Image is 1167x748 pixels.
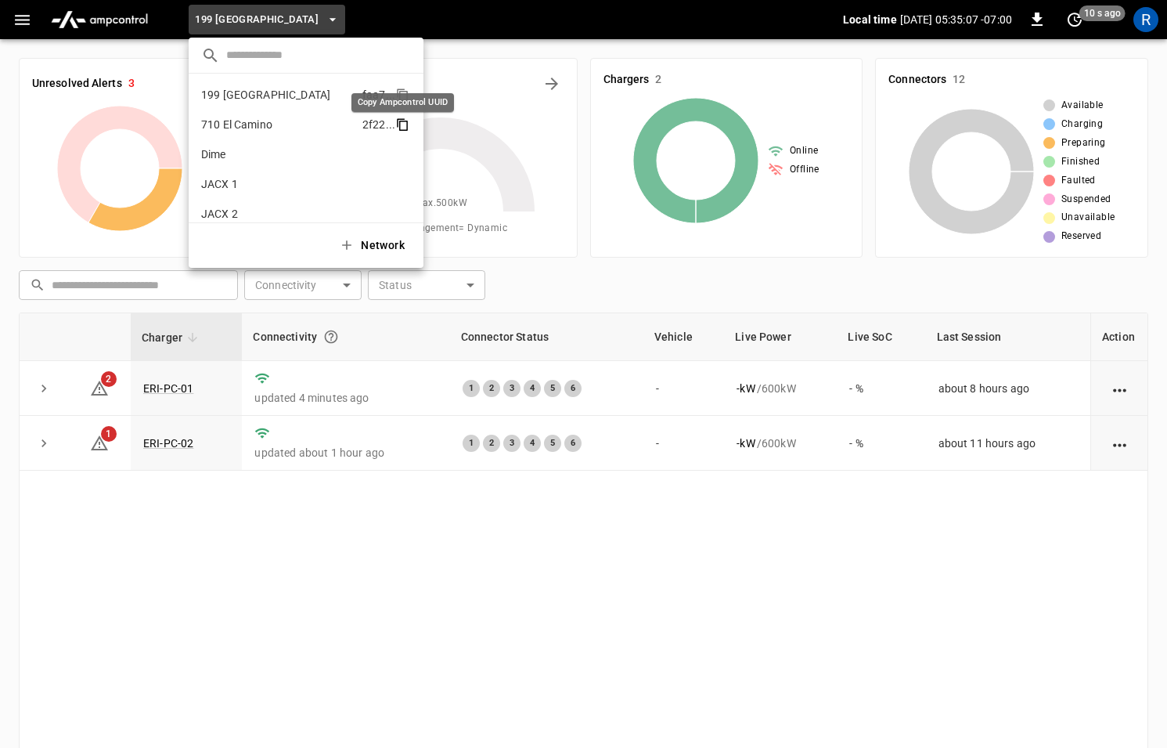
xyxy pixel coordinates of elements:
div: copy [394,85,412,104]
p: Dime [201,146,355,162]
div: copy [394,115,412,134]
button: Network [330,229,417,262]
p: 199 [GEOGRAPHIC_DATA] [201,87,356,103]
p: JACX 2 [201,206,354,222]
p: JACX 1 [201,176,356,192]
p: 710 El Camino [201,117,356,132]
